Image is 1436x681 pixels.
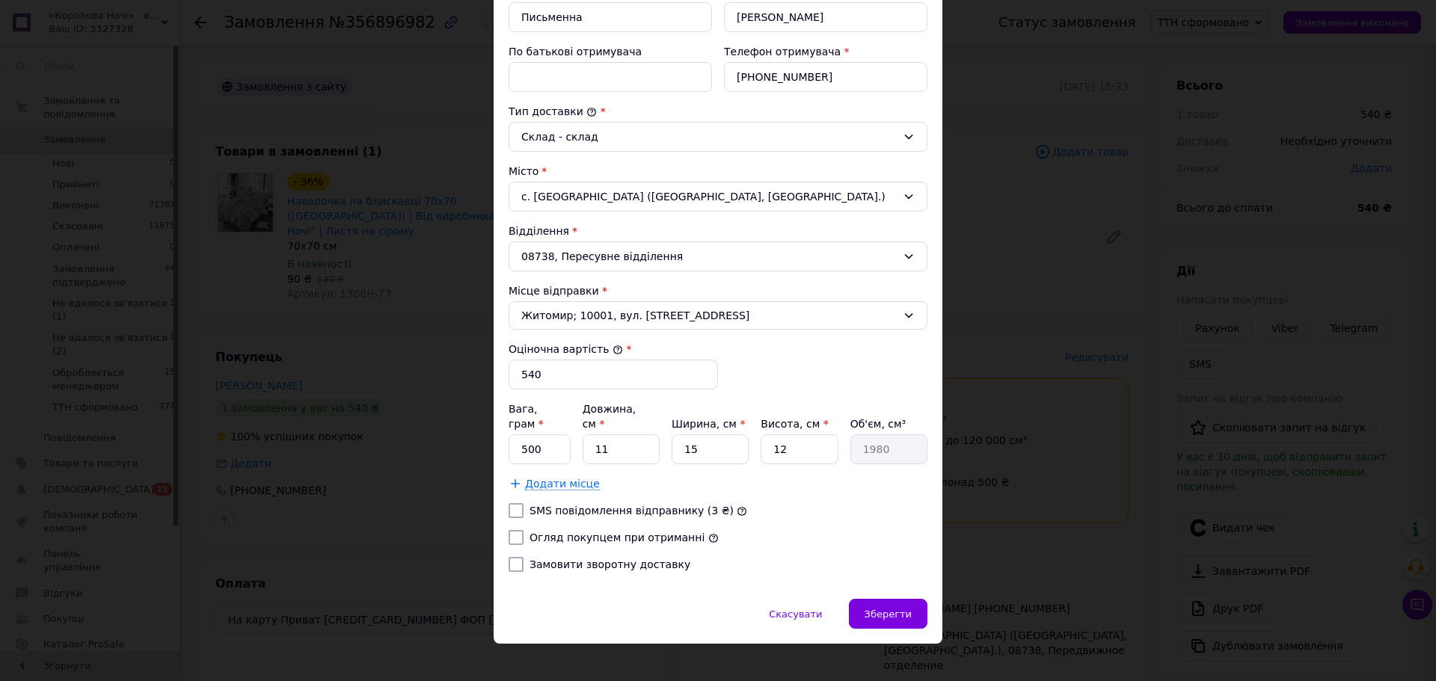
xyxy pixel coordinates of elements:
[509,403,544,430] label: Вага, грам
[525,478,600,490] span: Додати місце
[865,608,912,620] span: Зберегти
[509,343,623,355] label: Оціночна вартість
[509,241,927,271] div: 08738, Пересувне відділення
[724,62,927,92] input: +380
[509,104,927,119] div: Тип доставки
[724,46,841,58] label: Телефон отримувача
[583,403,636,430] label: Довжина, см
[509,182,927,212] div: с. [GEOGRAPHIC_DATA] ([GEOGRAPHIC_DATA], [GEOGRAPHIC_DATA].)
[530,531,705,543] label: Огляд покупцем при отриманні
[761,418,828,430] label: Висота, см
[672,418,745,430] label: Ширина, см
[521,129,897,145] div: Склад - склад
[509,224,927,238] div: Відділення
[509,46,642,58] label: По батькові отримувача
[521,308,897,323] span: Житомир; 10001, вул. [STREET_ADDRESS]
[530,505,734,517] label: SMS повідомлення відправнику (3 ₴)
[509,283,927,298] div: Місце відправки
[850,416,927,431] div: Об'єм, см³
[509,164,927,179] div: Місто
[530,558,690,570] label: Замовити зворотну доставку
[769,608,822,620] span: Скасувати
